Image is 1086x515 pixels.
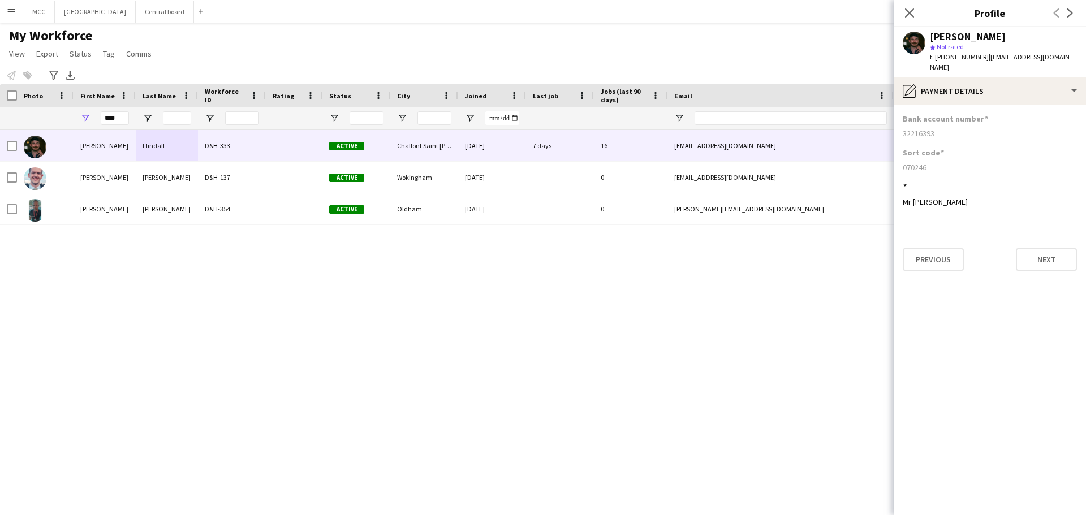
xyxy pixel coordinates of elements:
[903,114,988,124] h3: Bank account number
[55,1,136,23] button: [GEOGRAPHIC_DATA]
[23,1,55,23] button: MCC
[225,111,259,125] input: Workforce ID Filter Input
[198,162,266,193] div: D&H-137
[397,92,410,100] span: City
[930,32,1006,42] div: [PERSON_NAME]
[143,92,176,100] span: Last Name
[24,136,46,158] img: Ryan Flindall
[136,130,198,161] div: Flindall
[1016,248,1077,271] button: Next
[533,92,558,100] span: Last job
[667,130,894,161] div: [EMAIL_ADDRESS][DOMAIN_NAME]
[101,111,129,125] input: First Name Filter Input
[458,130,526,161] div: [DATE]
[903,162,1077,172] div: 070246
[329,205,364,214] span: Active
[70,49,92,59] span: Status
[397,113,407,123] button: Open Filter Menu
[32,46,63,61] a: Export
[674,113,684,123] button: Open Filter Menu
[136,162,198,193] div: [PERSON_NAME]
[350,111,383,125] input: Status Filter Input
[273,92,294,100] span: Rating
[80,113,90,123] button: Open Filter Menu
[903,148,944,158] h3: Sort code
[205,87,245,104] span: Workforce ID
[465,113,475,123] button: Open Filter Menu
[390,130,458,161] div: Chalfont Saint [PERSON_NAME]
[594,162,667,193] div: 0
[136,1,194,23] button: Central board
[163,111,191,125] input: Last Name Filter Input
[198,130,266,161] div: D&H-333
[143,113,153,123] button: Open Filter Menu
[594,193,667,224] div: 0
[65,46,96,61] a: Status
[126,49,152,59] span: Comms
[329,142,364,150] span: Active
[74,130,136,161] div: [PERSON_NAME]
[390,193,458,224] div: Oldham
[74,162,136,193] div: [PERSON_NAME]
[458,193,526,224] div: [DATE]
[5,46,29,61] a: View
[9,49,25,59] span: View
[937,42,964,51] span: Not rated
[205,113,215,123] button: Open Filter Menu
[903,128,1077,139] div: 32216393
[329,174,364,182] span: Active
[136,193,198,224] div: [PERSON_NAME]
[24,167,46,190] img: Ryan Kenyon
[485,111,519,125] input: Joined Filter Input
[47,68,61,82] app-action-btn: Advanced filters
[695,111,887,125] input: Email Filter Input
[329,113,339,123] button: Open Filter Menu
[390,162,458,193] div: Wokingham
[465,92,487,100] span: Joined
[74,193,136,224] div: [PERSON_NAME]
[122,46,156,61] a: Comms
[9,27,92,44] span: My Workforce
[98,46,119,61] a: Tag
[458,162,526,193] div: [DATE]
[894,77,1086,105] div: Payment details
[63,68,77,82] app-action-btn: Export XLSX
[329,92,351,100] span: Status
[894,6,1086,20] h3: Profile
[903,197,1077,207] div: Mr [PERSON_NAME]
[667,193,894,224] div: [PERSON_NAME][EMAIL_ADDRESS][DOMAIN_NAME]
[526,130,594,161] div: 7 days
[417,111,451,125] input: City Filter Input
[103,49,115,59] span: Tag
[903,248,964,271] button: Previous
[36,49,58,59] span: Export
[24,199,46,222] img: Ryan Williamson
[24,92,43,100] span: Photo
[674,92,692,100] span: Email
[594,130,667,161] div: 16
[667,162,894,193] div: [EMAIL_ADDRESS][DOMAIN_NAME]
[930,53,1073,71] span: | [EMAIL_ADDRESS][DOMAIN_NAME]
[198,193,266,224] div: D&H-354
[601,87,647,104] span: Jobs (last 90 days)
[930,53,989,61] span: t. [PHONE_NUMBER]
[80,92,115,100] span: First Name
